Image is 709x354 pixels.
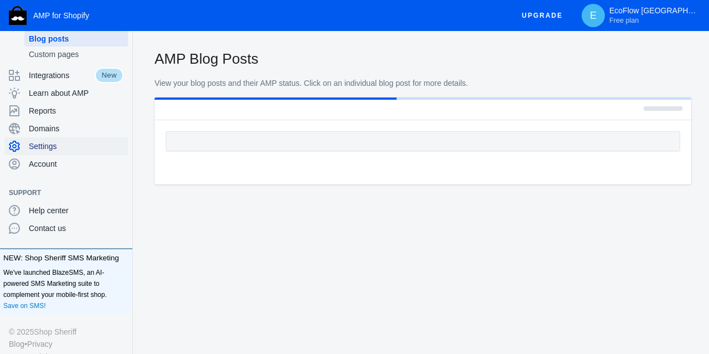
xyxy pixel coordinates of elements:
[4,84,128,102] a: Learn about AMP
[29,70,95,81] span: Integrations
[609,6,698,25] p: EcoFlow [GEOGRAPHIC_DATA]
[4,155,128,173] a: Account
[29,205,124,216] span: Help center
[9,6,27,25] img: Shop Sheriff Logo
[112,191,130,195] button: Add a sales channel
[155,49,691,69] h2: AMP Blog Posts
[4,137,128,155] a: Settings
[4,66,128,84] a: IntegrationsNew
[24,31,128,47] a: Blog posts
[29,33,124,44] span: Blog posts
[522,6,563,25] span: Upgrade
[9,187,112,198] span: Support
[29,49,124,60] span: Custom pages
[654,299,696,341] iframe: Drift Widget Chat Controller
[29,158,124,170] span: Account
[29,223,124,234] span: Contact us
[513,6,572,26] button: Upgrade
[33,11,89,20] span: AMP for Shopify
[29,123,124,134] span: Domains
[609,16,639,25] span: Free plan
[4,219,128,237] a: Contact us
[4,102,128,120] a: Reports
[29,105,124,116] span: Reports
[24,47,128,62] a: Custom pages
[155,78,691,89] p: View your blog posts and their AMP status. Click on an individual blog post for more details.
[95,68,124,83] span: New
[4,120,128,137] a: Domains
[588,10,599,21] span: E
[29,141,124,152] span: Settings
[29,88,124,99] span: Learn about AMP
